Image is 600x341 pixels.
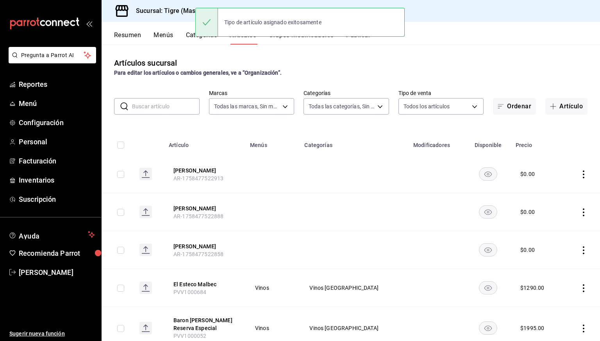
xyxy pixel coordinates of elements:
[19,98,95,109] span: Menú
[173,316,236,332] button: edit-product-location
[86,20,92,27] button: open_drawer_menu
[309,325,399,331] span: Vinos [GEOGRAPHIC_DATA]
[479,167,497,181] button: availability-product
[132,99,200,114] input: Buscar artículo
[19,136,95,147] span: Personal
[19,156,95,166] span: Facturación
[173,251,223,257] span: AR-1758477522858
[255,285,290,291] span: Vinos
[580,284,587,292] button: actions
[479,281,497,294] button: availability-product
[479,243,497,257] button: availability-product
[520,246,535,254] div: $ 0.00
[173,333,207,339] span: PVV1000052
[511,130,563,155] th: Precio
[19,175,95,185] span: Inventarios
[309,102,375,110] span: Todas las categorías, Sin categoría
[9,47,96,63] button: Pregunta a Parrot AI
[21,51,84,59] span: Pregunta a Parrot AI
[173,213,223,219] span: AR-1758477522888
[173,205,236,212] button: edit-product-location
[580,170,587,178] button: actions
[19,230,85,239] span: Ayuda
[520,284,544,292] div: $ 1290.00
[580,325,587,332] button: actions
[398,90,484,96] label: Tipo de venta
[154,31,173,45] button: Menús
[304,90,389,96] label: Categorías
[300,130,409,155] th: Categorías
[130,6,210,16] h3: Sucursal: Tigre (Masaryk)
[114,70,282,76] strong: Para editar los artículos o cambios generales, ve a “Organización”.
[465,130,511,155] th: Disponible
[245,130,300,155] th: Menús
[520,208,535,216] div: $ 0.00
[520,324,544,332] div: $ 1995.00
[209,90,295,96] label: Marcas
[545,98,587,115] button: Artículo
[19,267,95,278] span: [PERSON_NAME]
[173,242,236,250] button: edit-product-location
[114,31,600,45] div: navigation tabs
[164,130,245,155] th: Artículo
[19,194,95,205] span: Suscripción
[479,321,497,335] button: availability-product
[493,98,536,115] button: Ordenar
[479,205,497,219] button: availability-product
[580,246,587,254] button: actions
[114,57,177,69] div: Artículos sucursal
[19,117,95,128] span: Configuración
[173,167,236,174] button: edit-product-location
[5,57,96,65] a: Pregunta a Parrot AI
[9,330,95,338] span: Sugerir nueva función
[186,31,218,45] button: Categorías
[580,208,587,216] button: actions
[255,325,290,331] span: Vinos
[173,289,207,295] span: PVV1000684
[114,31,141,45] button: Resumen
[218,14,328,31] div: Tipo de artículo asignado exitosamente
[309,285,399,291] span: Vinos [GEOGRAPHIC_DATA]
[173,280,236,288] button: edit-product-location
[404,102,450,110] span: Todos los artículos
[19,79,95,90] span: Reportes
[520,170,535,178] div: $ 0.00
[214,102,280,110] span: Todas las marcas, Sin marca
[19,248,95,258] span: Recomienda Parrot
[173,175,223,181] span: AR-1758477522913
[409,130,465,155] th: Modificadores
